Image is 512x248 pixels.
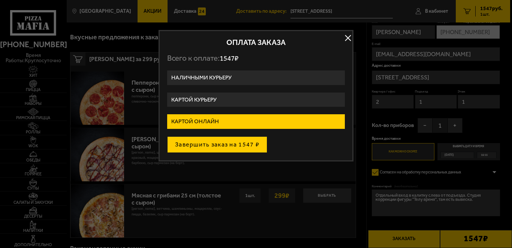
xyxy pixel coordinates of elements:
button: Завершить заказ на 1547 ₽ [167,136,267,153]
label: Наличными курьеру [167,70,345,85]
p: Всего к оплате: [167,54,345,63]
label: Картой онлайн [167,114,345,129]
label: Картой курьеру [167,93,345,107]
h2: Оплата заказа [167,39,345,46]
span: 1547 ₽ [220,54,238,63]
